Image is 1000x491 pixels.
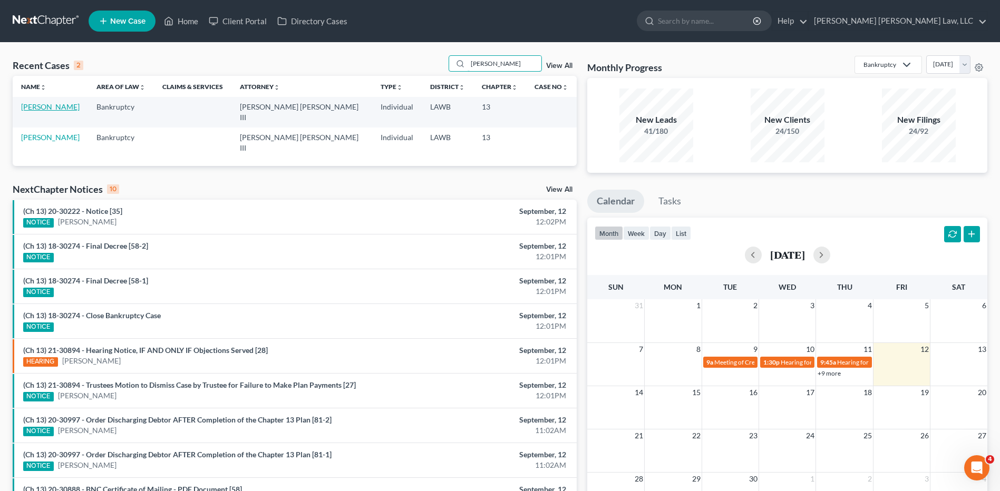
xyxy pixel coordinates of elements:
input: Search by name... [658,11,754,31]
a: (Ch 13) 20-30997 - Order Discharging Debtor AFTER Completion of the Chapter 13 Plan [81-1] [23,450,332,459]
div: 12:01PM [392,251,566,262]
a: (Ch 13) 21-30894 - Trustees Motion to Dismiss Case by Trustee for Failure to Make Plan Payments [27] [23,380,356,389]
span: 1:30p [763,358,780,366]
a: [PERSON_NAME] [58,425,116,436]
a: [PERSON_NAME] [21,102,80,111]
a: (Ch 13) 20-30997 - Order Discharging Debtor AFTER Completion of the Chapter 13 Plan [81-2] [23,415,332,424]
a: [PERSON_NAME] [58,460,116,470]
button: week [623,226,649,240]
span: 28 [634,473,644,485]
button: day [649,226,671,240]
div: September, 12 [392,276,566,286]
span: 8 [695,343,702,356]
span: 30 [748,473,759,485]
div: 11:02AM [392,460,566,470]
div: 24/92 [882,126,956,136]
a: Client Portal [203,12,272,31]
a: Help [772,12,808,31]
a: +9 more [818,369,841,377]
div: 12:01PM [392,356,566,366]
span: 9 [752,343,759,356]
a: Nameunfold_more [21,83,46,91]
div: New Leads [619,114,693,126]
span: 25 [862,429,873,442]
a: [PERSON_NAME] [58,390,116,401]
span: 5 [924,299,930,312]
div: 12:02PM [392,217,566,227]
span: Thu [837,282,852,291]
a: Calendar [587,190,644,213]
a: Chapterunfold_more [482,83,518,91]
div: September, 12 [392,449,566,460]
span: 15 [691,386,702,399]
span: Sun [608,282,624,291]
td: 13 [473,127,526,158]
span: 6 [981,299,987,312]
i: unfold_more [459,84,465,91]
div: September, 12 [392,345,566,356]
a: [PERSON_NAME] [PERSON_NAME] Law, LLC [809,12,987,31]
span: 11 [862,343,873,356]
span: Meeting of Creditors for [PERSON_NAME] [714,358,831,366]
i: unfold_more [274,84,280,91]
a: View All [546,62,572,70]
div: NOTICE [23,427,54,436]
button: month [595,226,623,240]
span: New Case [110,17,145,25]
span: Wed [779,282,796,291]
div: Bankruptcy [863,60,896,69]
a: Home [159,12,203,31]
div: Recent Cases [13,59,83,72]
a: View All [546,186,572,193]
span: 2 [752,299,759,312]
div: September, 12 [392,415,566,425]
td: Individual [372,97,422,127]
div: September, 12 [392,241,566,251]
span: 22 [691,429,702,442]
button: list [671,226,691,240]
div: NOTICE [23,288,54,297]
span: 9:45a [820,358,836,366]
span: 7 [638,343,644,356]
span: 27 [977,429,987,442]
div: 10 [107,184,119,194]
div: NOTICE [23,253,54,262]
td: Bankruptcy [88,127,154,158]
a: Area of Lawunfold_more [96,83,145,91]
div: 24/150 [751,126,824,136]
a: Typeunfold_more [381,83,403,91]
div: September, 12 [392,380,566,390]
div: 2 [74,61,83,70]
span: 13 [977,343,987,356]
i: unfold_more [511,84,518,91]
span: Tue [723,282,737,291]
div: September, 12 [392,310,566,321]
div: 12:01PM [392,286,566,297]
h2: [DATE] [770,249,805,260]
span: 12 [919,343,930,356]
span: 24 [805,429,815,442]
span: 21 [634,429,644,442]
div: 12:01PM [392,321,566,331]
span: 1 [809,473,815,485]
a: Districtunfold_more [430,83,465,91]
iframe: Intercom live chat [964,455,989,480]
a: Directory Cases [272,12,353,31]
span: Hearing for [PERSON_NAME] [781,358,863,366]
span: 18 [862,386,873,399]
div: 41/180 [619,126,693,136]
span: 17 [805,386,815,399]
span: 1 [695,299,702,312]
i: unfold_more [40,84,46,91]
div: NOTICE [23,461,54,471]
div: September, 12 [392,206,566,217]
h3: Monthly Progress [587,61,662,74]
a: Case Nounfold_more [535,83,568,91]
span: 2 [867,473,873,485]
span: 23 [748,429,759,442]
th: Claims & Services [154,76,231,97]
div: NOTICE [23,392,54,401]
td: LAWB [422,127,473,158]
a: Attorneyunfold_more [240,83,280,91]
div: 12:01PM [392,390,566,401]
